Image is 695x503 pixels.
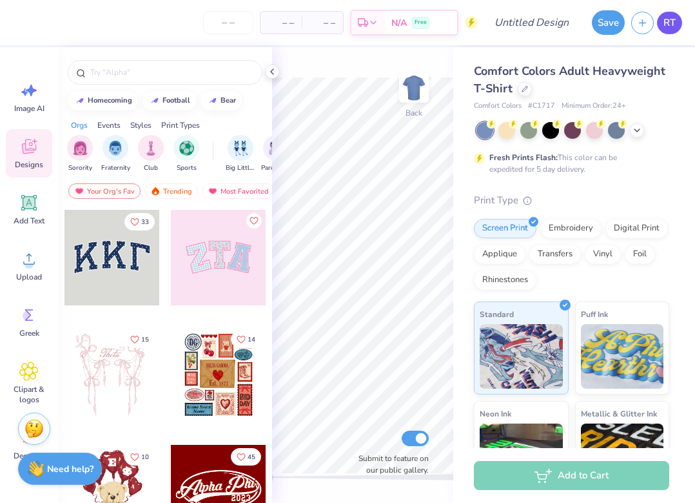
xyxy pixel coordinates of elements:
div: filter for Sports [173,135,199,173]
span: N/A [391,16,407,30]
span: Puff Ink [581,307,608,321]
span: Sports [177,163,197,173]
div: Foil [625,245,655,264]
button: Like [124,448,155,466]
div: Embroidery [540,219,602,238]
span: Image AI [14,103,44,114]
div: Trending [144,183,198,199]
span: Standard [480,307,514,321]
div: Transfers [529,245,581,264]
input: – – [203,11,253,34]
div: Orgs [71,119,88,131]
button: Like [231,448,261,466]
span: # C1717 [528,101,555,112]
span: Comfort Colors [474,101,522,112]
span: 10 [141,454,149,460]
span: 14 [248,336,255,343]
img: Back [401,75,427,101]
img: trend_line.gif [208,97,218,105]
span: Sorority [68,163,92,173]
img: trending.gif [150,187,161,196]
img: most_fav.gif [208,187,218,196]
div: Applique [474,245,525,264]
div: filter for Club [138,135,164,173]
div: filter for Fraternity [101,135,130,173]
button: filter button [261,135,291,173]
img: trend_line.gif [150,97,160,105]
span: Designs [15,159,43,170]
span: Big Little Reveal [226,163,255,173]
span: Decorate [14,451,44,461]
div: Vinyl [585,245,621,264]
div: filter for Big Little Reveal [226,135,255,173]
div: Rhinestones [474,271,536,290]
div: Print Types [161,119,200,131]
div: Most Favorited [202,183,275,199]
span: 45 [248,454,255,460]
button: filter button [173,135,199,173]
button: Like [231,331,261,348]
img: trend_line.gif [75,97,85,105]
a: RT [657,12,682,34]
button: filter button [138,135,164,173]
span: Comfort Colors Adult Heavyweight T-Shirt [474,63,665,96]
button: filter button [67,135,93,173]
strong: Fresh Prints Flash: [489,152,558,163]
div: Screen Print [474,219,536,238]
div: Events [97,119,121,131]
div: Styles [130,119,152,131]
div: filter for Sorority [67,135,93,173]
span: Free [415,18,427,27]
span: Parent's Weekend [261,163,291,173]
img: Metallic & Glitter Ink [581,424,664,488]
button: Like [246,213,262,229]
span: Add Text [14,216,44,226]
button: filter button [101,135,130,173]
span: Clipart & logos [8,384,50,405]
img: Parent's Weekend Image [269,141,284,156]
span: Minimum Order: 24 + [562,101,626,112]
button: Like [124,331,155,348]
img: Neon Ink [480,424,563,488]
label: Submit to feature on our public gallery. [351,453,429,476]
button: homecoming [68,91,138,110]
input: Try "Alpha" [89,66,254,79]
div: Digital Print [605,219,668,238]
div: bear [220,97,236,104]
div: This color can be expedited for 5 day delivery. [489,152,648,175]
button: Like [124,213,155,231]
span: RT [663,15,676,30]
img: Puff Ink [581,324,664,389]
div: filter for Parent's Weekend [261,135,291,173]
div: Back [406,107,422,119]
span: Neon Ink [480,407,511,420]
img: Sports Image [179,141,194,156]
button: football [142,91,196,110]
span: Metallic & Glitter Ink [581,407,657,420]
img: Standard [480,324,563,389]
img: Big Little Reveal Image [233,141,248,156]
div: homecoming [88,97,132,104]
button: bear [201,91,242,110]
button: filter button [226,135,255,173]
img: Sorority Image [73,141,88,156]
div: Print Type [474,193,669,208]
span: – – [309,16,335,30]
button: Save [592,10,625,35]
span: Upload [16,272,42,282]
span: Greek [19,328,39,338]
input: Untitled Design [484,10,579,36]
strong: Need help? [47,463,93,475]
img: most_fav.gif [74,187,84,196]
span: – – [268,16,294,30]
div: Your Org's Fav [68,183,141,199]
span: Fraternity [101,163,130,173]
img: Fraternity Image [108,141,122,156]
span: Club [144,163,158,173]
div: football [162,97,190,104]
img: Club Image [144,141,158,156]
span: 33 [141,219,149,225]
span: 15 [141,336,149,343]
